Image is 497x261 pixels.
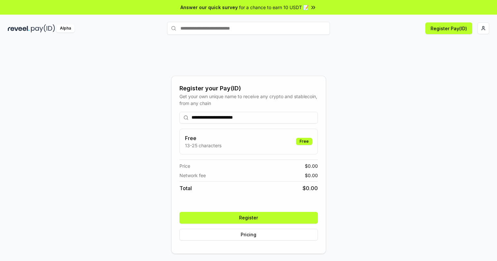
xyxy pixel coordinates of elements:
[296,138,312,145] div: Free
[425,22,472,34] button: Register Pay(ID)
[179,184,192,192] span: Total
[303,184,318,192] span: $ 0.00
[179,212,318,224] button: Register
[31,24,55,33] img: pay_id
[239,4,309,11] span: for a chance to earn 10 USDT 📝
[180,4,238,11] span: Answer our quick survey
[179,93,318,107] div: Get your own unique name to receive any crypto and stablecoin, from any chain
[179,84,318,93] div: Register your Pay(ID)
[179,229,318,241] button: Pricing
[179,163,190,169] span: Price
[185,134,221,142] h3: Free
[185,142,221,149] p: 13-25 characters
[305,172,318,179] span: $ 0.00
[305,163,318,169] span: $ 0.00
[179,172,206,179] span: Network fee
[8,24,30,33] img: reveel_dark
[56,24,75,33] div: Alpha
